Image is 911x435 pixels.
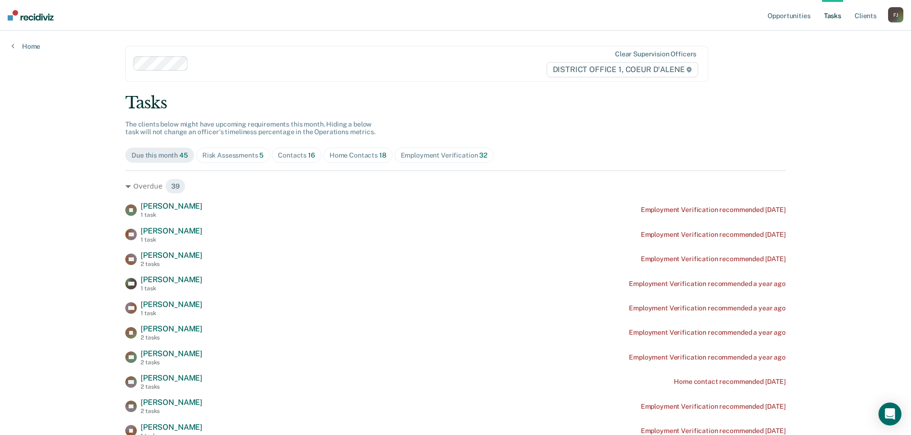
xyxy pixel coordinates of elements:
div: 2 tasks [141,261,202,267]
span: 39 [165,179,186,194]
div: 1 task [141,310,202,317]
div: Contacts [278,151,315,159]
span: [PERSON_NAME] [141,251,202,260]
span: [PERSON_NAME] [141,202,202,211]
div: Home contact recommended [DATE] [674,378,786,386]
div: 2 tasks [141,359,202,366]
div: 1 task [141,236,202,243]
div: Due this month [132,151,188,159]
div: Clear supervision officers [615,50,696,58]
div: Employment Verification recommended [DATE] [641,427,786,435]
div: Employment Verification recommended [DATE] [641,231,786,239]
div: Employment Verification recommended a year ago [629,280,786,288]
span: DISTRICT OFFICE 1, COEUR D'ALENE [547,62,699,77]
span: 5 [259,151,263,159]
span: 16 [308,151,315,159]
span: The clients below might have upcoming requirements this month. Hiding a below task will not chang... [125,120,375,136]
div: Employment Verification recommended [DATE] [641,206,786,214]
div: 1 task [141,285,202,292]
div: Home Contacts [329,151,386,159]
span: [PERSON_NAME] [141,275,202,284]
div: 2 tasks [141,334,202,341]
div: Employment Verification recommended a year ago [629,329,786,337]
div: Employment Verification recommended [DATE] [641,255,786,263]
div: 1 task [141,212,202,218]
div: Employment Verification [401,151,487,159]
div: Risk Assessments [202,151,264,159]
button: FJ [888,7,903,22]
span: 18 [379,151,386,159]
span: [PERSON_NAME] [141,324,202,333]
span: 32 [479,151,487,159]
div: Tasks [125,93,786,113]
span: [PERSON_NAME] [141,423,202,432]
span: [PERSON_NAME] [141,226,202,235]
div: Open Intercom Messenger [878,403,901,425]
div: Employment Verification recommended a year ago [629,353,786,361]
span: [PERSON_NAME] [141,373,202,382]
span: [PERSON_NAME] [141,349,202,358]
div: Employment Verification recommended [DATE] [641,403,786,411]
span: 45 [179,151,188,159]
img: Recidiviz [8,10,54,21]
div: Employment Verification recommended a year ago [629,304,786,312]
div: 2 tasks [141,408,202,414]
div: F J [888,7,903,22]
span: [PERSON_NAME] [141,398,202,407]
span: [PERSON_NAME] [141,300,202,309]
a: Home [11,42,40,51]
div: 2 tasks [141,383,202,390]
div: Overdue 39 [125,179,786,194]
